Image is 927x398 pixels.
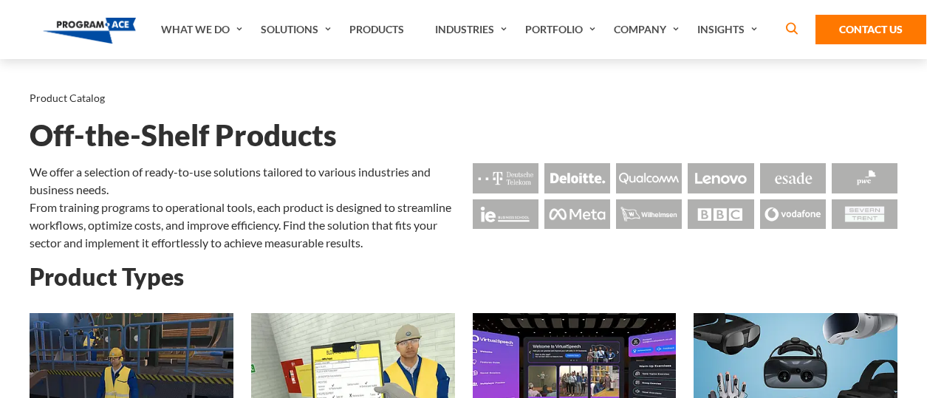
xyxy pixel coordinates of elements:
img: Logo - Ie Business School [473,199,538,230]
h1: Off-the-Shelf Products [30,123,897,148]
img: Logo - Pwc [832,163,897,193]
p: From training programs to operational tools, each product is designed to streamline workflows, op... [30,199,455,252]
img: Logo - Meta [544,199,610,230]
img: Logo - Deutsche Telekom [473,163,538,193]
img: Logo - Qualcomm [616,163,682,193]
img: Logo - Esade [760,163,826,193]
img: Logo - Seven Trent [832,199,897,230]
li: Product Catalog [30,89,105,108]
nav: breadcrumb [30,89,897,108]
a: Contact Us [815,15,926,44]
img: Logo - BBC [688,199,753,230]
img: Logo - Wilhemsen [616,199,682,230]
img: Program-Ace [43,18,137,44]
img: Logo - Vodafone [760,199,826,230]
h2: Product Types [30,264,897,289]
img: Logo - Deloitte [544,163,610,193]
img: Logo - Lenovo [688,163,753,193]
p: We offer a selection of ready-to-use solutions tailored to various industries and business needs. [30,163,455,199]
